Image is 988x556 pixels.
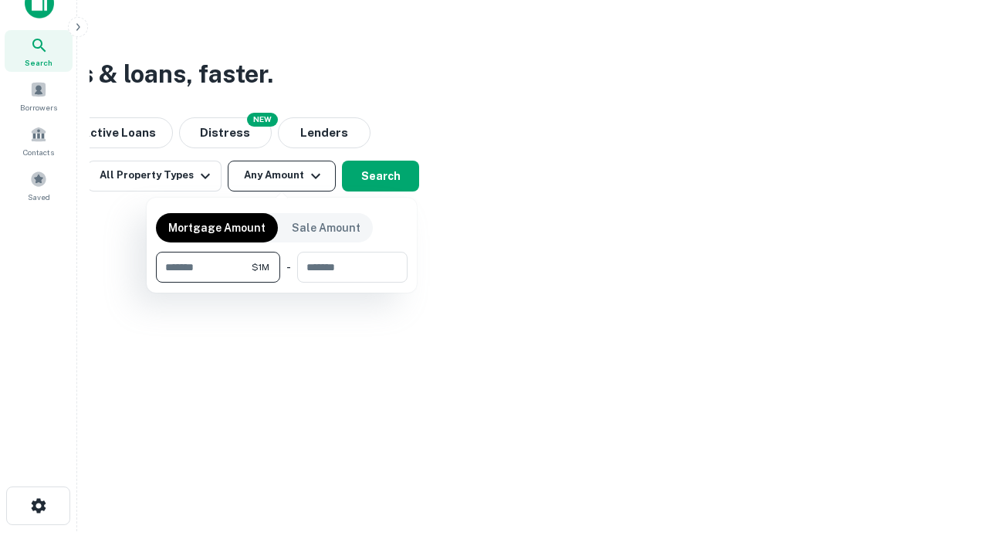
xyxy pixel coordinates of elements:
[168,219,266,236] p: Mortgage Amount
[911,432,988,507] iframe: Chat Widget
[252,260,269,274] span: $1M
[286,252,291,283] div: -
[292,219,360,236] p: Sale Amount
